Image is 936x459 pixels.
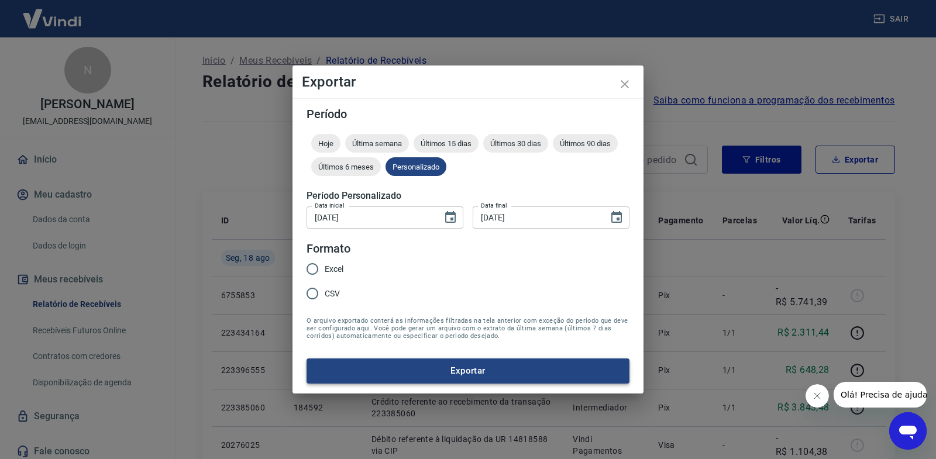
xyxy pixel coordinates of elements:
[483,134,548,153] div: Últimos 30 dias
[483,139,548,148] span: Últimos 30 dias
[307,358,629,383] button: Exportar
[806,384,829,408] iframe: Fechar mensagem
[302,75,634,89] h4: Exportar
[311,139,340,148] span: Hoje
[473,206,600,228] input: DD/MM/YYYY
[325,263,343,275] span: Excel
[889,412,927,450] iframe: Botão para abrir a janela de mensagens
[834,382,927,408] iframe: Mensagem da empresa
[386,163,446,171] span: Personalizado
[553,139,618,148] span: Últimos 90 dias
[307,240,350,257] legend: Formato
[439,206,462,229] button: Choose date, selected date is 18 de ago de 2025
[307,317,629,340] span: O arquivo exportado conterá as informações filtradas na tela anterior com exceção do período que ...
[307,190,629,202] h5: Período Personalizado
[481,201,507,210] label: Data final
[345,139,409,148] span: Última semana
[611,70,639,98] button: close
[414,139,479,148] span: Últimos 15 dias
[307,206,434,228] input: DD/MM/YYYY
[7,8,98,18] span: Olá! Precisa de ajuda?
[553,134,618,153] div: Últimos 90 dias
[307,108,629,120] h5: Período
[315,201,345,210] label: Data inicial
[386,157,446,176] div: Personalizado
[311,163,381,171] span: Últimos 6 meses
[311,157,381,176] div: Últimos 6 meses
[345,134,409,153] div: Última semana
[325,288,340,300] span: CSV
[414,134,479,153] div: Últimos 15 dias
[311,134,340,153] div: Hoje
[605,206,628,229] button: Choose date, selected date is 18 de ago de 2025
